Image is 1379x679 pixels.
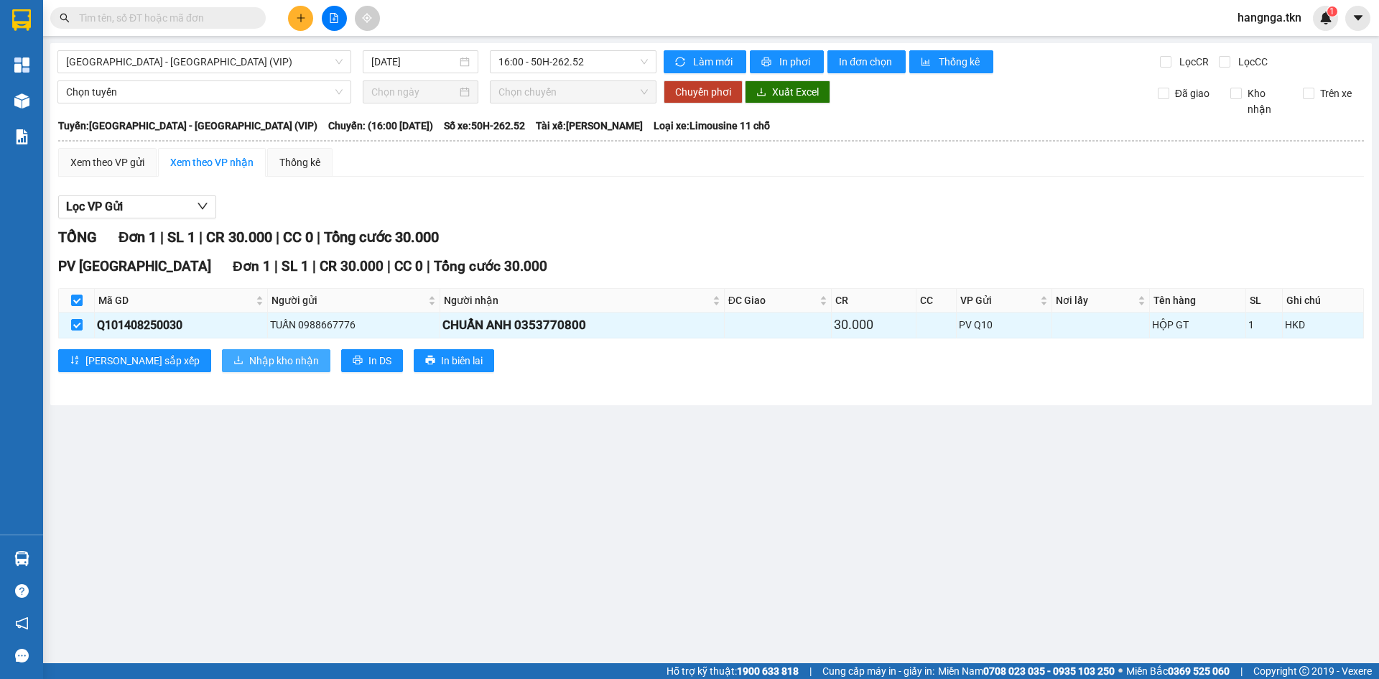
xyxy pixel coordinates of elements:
[270,317,438,333] div: TUẤN 0988667776
[355,6,380,31] button: aim
[745,80,830,103] button: downloadXuất Excel
[98,292,253,308] span: Mã GD
[60,13,70,23] span: search
[960,292,1038,308] span: VP Gửi
[160,228,164,246] span: |
[279,154,320,170] div: Thống kê
[394,258,423,274] span: CC 0
[498,51,648,73] span: 16:00 - 50H-262.52
[324,228,439,246] span: Tổng cước 30.000
[70,154,144,170] div: Xem theo VP gửi
[368,353,391,369] span: In DS
[66,81,343,103] span: Chọn tuyến
[1126,663,1230,679] span: Miền Bắc
[916,289,956,313] th: CC
[322,6,347,31] button: file-add
[329,13,339,23] span: file-add
[498,81,648,103] span: Chọn chuyến
[822,663,934,679] span: Cung cấp máy in - giấy in:
[79,10,249,26] input: Tìm tên, số ĐT hoặc mã đơn
[95,313,268,338] td: Q101408250030
[85,353,200,369] span: [PERSON_NAME] sắp xếp
[371,84,457,100] input: Chọn ngày
[296,13,306,23] span: plus
[312,258,316,274] span: |
[772,84,819,100] span: Xuất Excel
[1242,86,1292,117] span: Kho nhận
[167,228,195,246] span: SL 1
[1319,11,1332,24] img: icon-new-feature
[444,292,709,308] span: Người nhận
[1345,6,1370,31] button: caret-down
[1248,317,1281,333] div: 1
[827,50,906,73] button: In đơn chọn
[66,51,343,73] span: Sài Gòn - Tây Ninh (VIP)
[387,258,391,274] span: |
[832,289,916,313] th: CR
[97,316,265,334] div: Q101408250030
[199,228,203,246] span: |
[14,551,29,566] img: warehouse-icon
[1314,86,1357,101] span: Trên xe
[938,663,1115,679] span: Miền Nam
[737,665,799,677] strong: 1900 633 818
[983,665,1115,677] strong: 0708 023 035 - 0935 103 250
[957,313,1053,338] td: PV Q10
[1169,86,1215,101] span: Đã giao
[58,120,317,131] b: Tuyến: [GEOGRAPHIC_DATA] - [GEOGRAPHIC_DATA] (VIP)
[58,195,216,218] button: Lọc VP Gửi
[233,258,271,274] span: Đơn 1
[1152,317,1243,333] div: HỘP GT
[317,228,320,246] span: |
[425,355,435,366] span: printer
[1226,9,1313,27] span: hangnga.tkn
[750,50,824,73] button: printerIn phơi
[427,258,430,274] span: |
[271,292,426,308] span: Người gửi
[909,50,993,73] button: bar-chartThống kê
[1285,317,1361,333] div: HKD
[197,200,208,212] span: down
[536,118,643,134] span: Tài xế: [PERSON_NAME]
[693,54,735,70] span: Làm mới
[119,228,157,246] span: Đơn 1
[58,228,97,246] span: TỔNG
[442,315,721,335] div: CHUẨN ANH 0353770800
[58,349,211,372] button: sort-ascending[PERSON_NAME] sắp xếp
[14,129,29,144] img: solution-icon
[756,87,766,98] span: download
[921,57,933,68] span: bar-chart
[15,616,29,630] span: notification
[353,355,363,366] span: printer
[222,349,330,372] button: downloadNhập kho nhận
[288,6,313,31] button: plus
[320,258,384,274] span: CR 30.000
[274,258,278,274] span: |
[441,353,483,369] span: In biên lai
[654,118,770,134] span: Loại xe: Limousine 11 chỗ
[664,80,743,103] button: Chuyển phơi
[434,258,547,274] span: Tổng cước 30.000
[939,54,982,70] span: Thống kê
[1283,289,1364,313] th: Ghi chú
[675,57,687,68] span: sync
[667,663,799,679] span: Hỗ trợ kỹ thuật:
[282,258,309,274] span: SL 1
[444,118,525,134] span: Số xe: 50H-262.52
[283,228,313,246] span: CC 0
[14,93,29,108] img: warehouse-icon
[1150,289,1246,313] th: Tên hàng
[1174,54,1211,70] span: Lọc CR
[14,57,29,73] img: dashboard-icon
[15,649,29,662] span: message
[1327,6,1337,17] sup: 1
[1329,6,1334,17] span: 1
[1246,289,1283,313] th: SL
[15,584,29,598] span: question-circle
[1056,292,1135,308] span: Nơi lấy
[761,57,774,68] span: printer
[371,54,457,70] input: 14/08/2025
[70,355,80,366] span: sort-ascending
[1168,665,1230,677] strong: 0369 525 060
[249,353,319,369] span: Nhập kho nhận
